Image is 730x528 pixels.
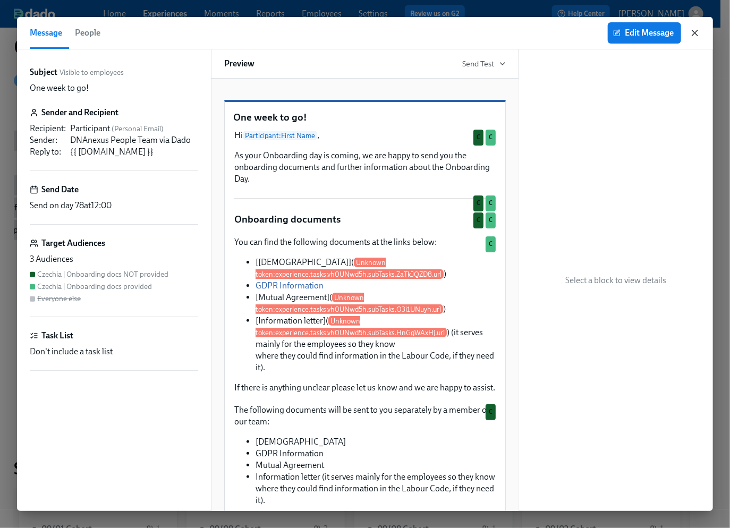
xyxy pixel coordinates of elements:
[473,212,483,228] div: Used by Czechia | Onboarding docs NOT provided audience
[112,124,164,133] span: ( Personal Email )
[60,67,124,78] span: Visible to employees
[233,110,497,124] p: One week to go!
[462,58,506,69] button: Send Test
[70,146,198,158] div: {{ [DOMAIN_NAME] }}
[30,66,57,78] label: Subject
[30,82,89,94] p: One week to go!
[486,404,496,420] div: Used by Czechia | Onboarding docs NOT provided audience
[486,195,496,211] div: Used by Czechia | Onboarding docs provided audience
[75,25,100,40] span: People
[30,25,62,40] span: Message
[486,212,496,228] div: Used by Czechia | Onboarding docs provided audience
[70,123,198,134] div: Participant
[473,195,483,211] div: Used by Czechia | Onboarding docs NOT provided audience
[519,49,713,511] div: Select a block to view details
[41,107,118,118] h6: Sender and Recipient
[233,211,497,227] div: Onboarding documentsCC
[615,28,674,38] span: Edit Message
[233,403,497,527] div: The following documents will be sent to you separately by a member of our team: [DEMOGRAPHIC_DATA...
[37,282,152,292] div: Czechia | Onboarding docs provided
[473,130,483,146] div: Used by Czechia | Onboarding docs NOT provided audience
[37,294,81,304] div: Everyone else
[486,130,496,146] div: Used by Czechia | Onboarding docs provided audience
[486,236,496,252] div: Used by Czechia | Onboarding docs provided audience
[30,134,66,146] div: Sender :
[608,22,681,44] button: Edit Message
[233,194,497,203] div: CC
[30,253,198,265] div: 3 Audiences
[41,237,105,249] h6: Target Audiences
[70,134,198,146] div: DNAnexus People Team via Dado
[84,200,112,210] span: at 12:00
[30,200,198,211] div: Send on day 78
[233,235,497,395] div: You can find the following documents at the links below: [[DEMOGRAPHIC_DATA]](Unknown token:exper...
[41,184,79,195] h6: Send Date
[30,123,66,134] div: Recipient :
[30,146,66,158] div: Reply to :
[224,58,254,70] h6: Preview
[37,269,168,279] div: Czechia | Onboarding docs NOT provided
[41,330,73,342] h6: Task List
[30,346,198,357] div: Don't include a task list
[233,129,497,186] div: HiParticipant:First Name, As your Onboarding day is coming, we are happy to send you the onboardi...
